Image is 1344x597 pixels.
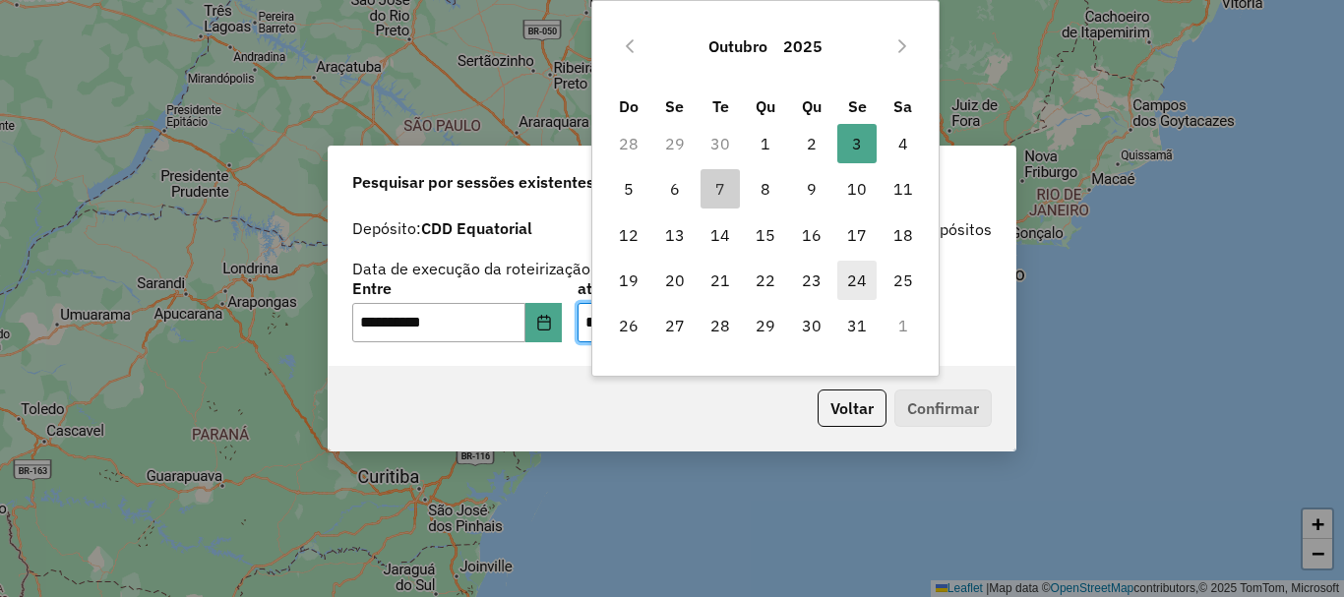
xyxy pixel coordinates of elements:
td: 4 [880,121,925,166]
span: 23 [792,261,831,300]
td: 11 [880,166,925,211]
span: 28 [701,306,740,345]
span: 5 [609,169,648,209]
td: 27 [652,303,698,348]
td: 29 [743,303,788,348]
label: Data de execução da roteirização: [352,257,595,280]
span: 6 [655,169,695,209]
span: 10 [837,169,877,209]
label: até [578,276,787,300]
span: 16 [792,215,831,255]
span: 7 [701,169,740,209]
td: 6 [652,166,698,211]
td: 29 [652,121,698,166]
span: 20 [655,261,695,300]
span: 24 [837,261,877,300]
button: Next Month [886,30,918,62]
button: Choose Date [525,303,563,342]
td: 25 [880,258,925,303]
span: 18 [884,215,923,255]
td: 15 [743,212,788,258]
td: 23 [789,258,834,303]
span: 25 [884,261,923,300]
span: Pesquisar por sessões existentes [352,170,594,194]
span: Sa [893,96,912,116]
span: Qu [756,96,775,116]
span: 17 [837,215,877,255]
span: 13 [655,215,695,255]
td: 16 [789,212,834,258]
td: 17 [834,212,880,258]
span: 1 [746,124,785,163]
span: 26 [609,306,648,345]
span: 29 [746,306,785,345]
td: 28 [606,121,651,166]
span: 30 [792,306,831,345]
td: 9 [789,166,834,211]
span: 9 [792,169,831,209]
td: 24 [834,258,880,303]
td: 30 [789,303,834,348]
td: 3 [834,121,880,166]
td: 21 [698,258,743,303]
button: Choose Year [775,23,830,70]
span: Te [712,96,729,116]
td: 12 [606,212,651,258]
td: 1 [743,121,788,166]
span: 3 [837,124,877,163]
span: 27 [655,306,695,345]
td: 22 [743,258,788,303]
label: Entre [352,276,562,300]
td: 14 [698,212,743,258]
span: Do [619,96,639,116]
label: Depósito: [352,216,532,240]
span: 31 [837,306,877,345]
button: Choose Month [701,23,775,70]
strong: CDD Equatorial [421,218,532,238]
span: 19 [609,261,648,300]
td: 30 [698,121,743,166]
td: 10 [834,166,880,211]
button: Previous Month [614,30,645,62]
td: 13 [652,212,698,258]
span: 22 [746,261,785,300]
span: 12 [609,215,648,255]
span: 8 [746,169,785,209]
td: 26 [606,303,651,348]
span: 11 [884,169,923,209]
span: 4 [884,124,923,163]
td: 5 [606,166,651,211]
td: 31 [834,303,880,348]
span: Se [665,96,684,116]
span: 2 [792,124,831,163]
td: 20 [652,258,698,303]
td: 19 [606,258,651,303]
td: 8 [743,166,788,211]
span: 15 [746,215,785,255]
td: 1 [880,303,925,348]
td: 2 [789,121,834,166]
span: 21 [701,261,740,300]
td: 7 [698,166,743,211]
td: 28 [698,303,743,348]
span: Se [848,96,867,116]
span: Qu [802,96,822,116]
td: 18 [880,212,925,258]
span: 14 [701,215,740,255]
button: Voltar [818,389,886,427]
